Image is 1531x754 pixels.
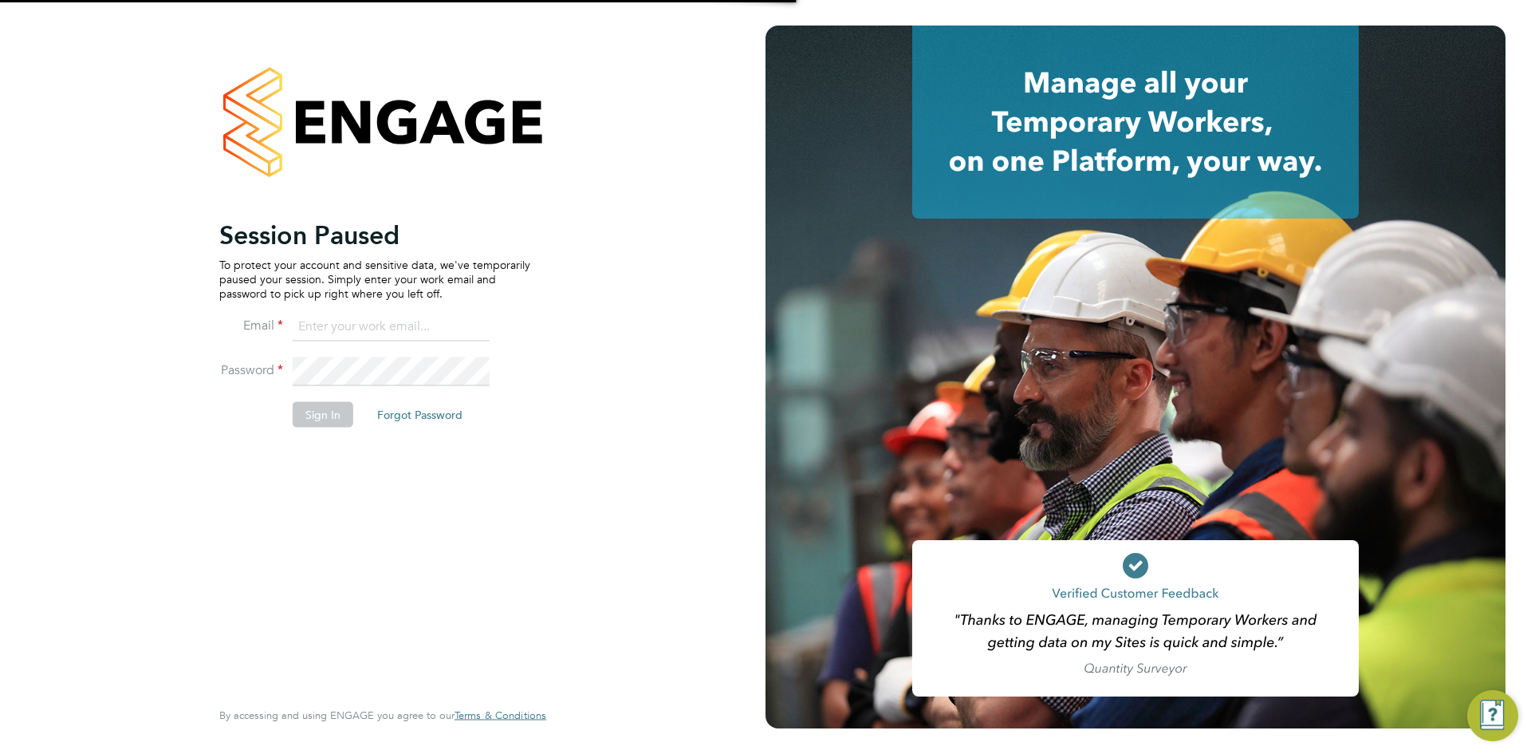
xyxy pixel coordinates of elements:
label: Email [219,317,283,334]
span: Terms & Conditions [455,709,546,722]
label: Password [219,361,283,378]
span: By accessing and using ENGAGE you agree to our [219,709,546,722]
button: Engage Resource Center [1467,690,1518,741]
a: Terms & Conditions [455,709,546,722]
button: Sign In [293,401,353,427]
h2: Session Paused [219,219,530,251]
button: Forgot Password [364,401,475,427]
p: To protect your account and sensitive data, we've temporarily paused your session. Simply enter y... [219,257,530,301]
input: Enter your work email... [293,313,490,341]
